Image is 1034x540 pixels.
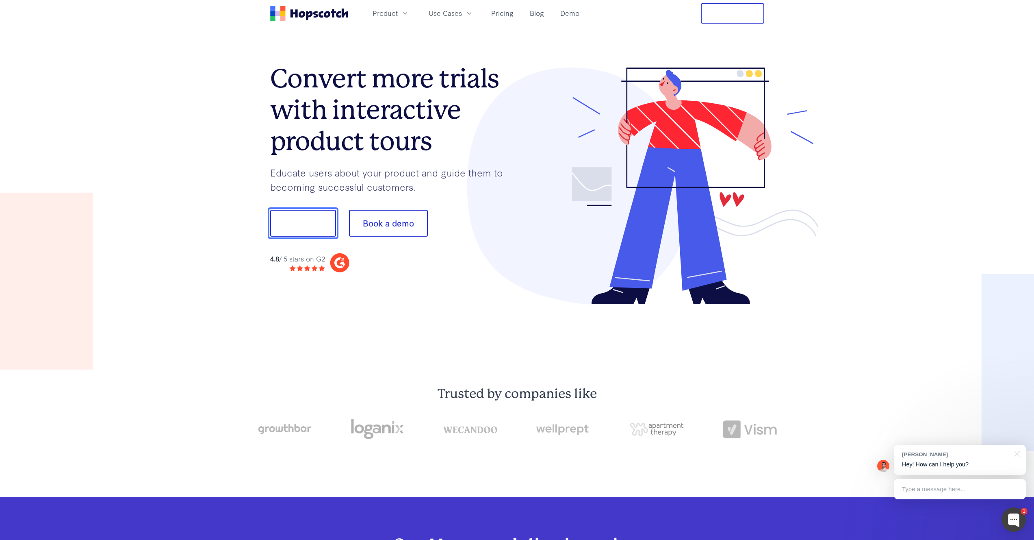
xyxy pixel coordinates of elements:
[429,8,462,18] span: Use Cases
[218,386,816,402] h2: Trusted by companies like
[270,254,279,263] strong: 4.8
[877,460,889,472] img: Mark Spera
[350,415,404,444] img: loganix-logo
[270,63,517,157] h1: Convert more trials with interactive product tours
[443,425,497,433] img: wecandoo-logo
[536,422,590,437] img: wellprept logo
[557,7,583,20] a: Demo
[373,8,398,18] span: Product
[270,254,325,264] div: / 5 stars on G2
[270,6,348,21] a: Home
[424,7,478,20] button: Use Cases
[488,7,517,20] a: Pricing
[894,479,1026,499] div: Type a message here...
[257,424,311,434] img: growthbar-logo
[630,422,684,436] img: png-apartment-therapy-house-studio-apartment-home
[270,210,336,237] button: Show me!
[368,7,414,20] button: Product
[270,165,517,194] p: Educate users about your product and guide them to becoming successful customers.
[527,7,547,20] a: Blog
[1021,508,1027,515] div: 1
[902,460,1018,469] p: Hey! How can I help you?
[902,451,1010,458] div: [PERSON_NAME]
[701,3,764,24] button: Free Trial
[349,210,428,237] button: Book a demo
[723,420,777,438] img: vism logo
